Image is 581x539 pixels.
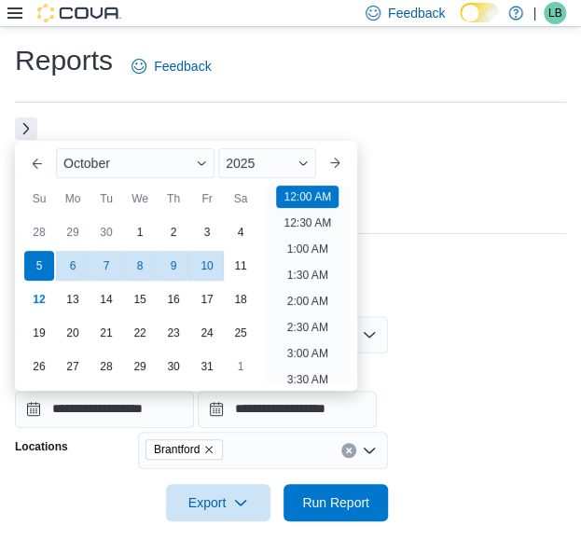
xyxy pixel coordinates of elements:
div: Sa [226,184,256,214]
div: Tu [91,184,121,214]
button: Export [166,484,270,521]
button: Run Report [284,484,388,521]
div: day-16 [159,284,188,314]
li: 2:30 AM [280,316,336,339]
button: Next month [320,148,350,178]
div: day-22 [125,318,155,348]
div: day-7 [91,251,121,281]
div: day-15 [125,284,155,314]
li: 1:00 AM [280,238,336,260]
span: Brantford [145,439,223,460]
span: LB [548,2,562,24]
div: day-9 [159,251,188,281]
div: Th [159,184,188,214]
span: Brantford [154,440,200,459]
input: Press the down key to enter a popover containing a calendar. Press the escape key to close the po... [15,391,194,428]
ul: Time [265,186,350,383]
img: Cova [37,4,121,22]
div: We [125,184,155,214]
div: day-3 [192,217,222,247]
div: day-21 [91,318,121,348]
div: day-13 [58,284,88,314]
div: day-11 [226,251,256,281]
div: day-29 [125,352,155,381]
div: day-12 [24,284,54,314]
div: Mo [58,184,88,214]
span: 2025 [226,156,255,171]
div: October, 2025 [22,215,257,383]
input: Dark Mode [460,3,499,22]
span: Export [177,484,259,521]
div: day-6 [58,251,88,281]
div: day-5 [24,251,54,281]
span: Feedback [388,4,445,22]
div: day-31 [192,352,222,381]
div: Su [24,184,54,214]
span: October [63,156,110,171]
div: day-25 [226,318,256,348]
button: Clear input [341,443,356,458]
div: Lori Burns [544,2,566,24]
div: day-27 [58,352,88,381]
p: | [533,2,536,24]
div: day-28 [91,352,121,381]
span: Feedback [154,57,211,76]
div: day-23 [159,318,188,348]
div: day-1 [226,352,256,381]
span: Run Report [302,493,369,512]
div: day-10 [192,251,222,281]
input: Press the down key to open a popover containing a calendar. [198,391,377,428]
h1: Reports [15,42,113,79]
button: Previous Month [22,148,52,178]
div: day-19 [24,318,54,348]
div: day-1 [125,217,155,247]
li: 12:00 AM [276,186,339,208]
div: day-4 [226,217,256,247]
div: day-17 [192,284,222,314]
div: Button. Open the month selector. October is currently selected. [56,148,214,178]
div: Button. Open the year selector. 2025 is currently selected. [218,148,316,178]
li: 3:30 AM [280,368,336,391]
div: day-29 [58,217,88,247]
label: Locations [15,439,68,454]
div: day-30 [159,352,188,381]
div: day-8 [125,251,155,281]
div: day-20 [58,318,88,348]
div: day-30 [91,217,121,247]
a: Feedback [124,48,218,85]
button: Next [15,117,37,140]
div: day-18 [226,284,256,314]
div: day-2 [159,217,188,247]
button: Open list of options [362,443,377,458]
div: day-24 [192,318,222,348]
div: day-28 [24,217,54,247]
button: Remove Brantford from selection in this group [203,444,214,455]
div: Fr [192,184,222,214]
div: day-14 [91,284,121,314]
li: 3:00 AM [280,342,336,365]
div: day-26 [24,352,54,381]
li: 1:30 AM [280,264,336,286]
li: 2:00 AM [280,290,336,312]
li: 12:30 AM [276,212,339,234]
span: Dark Mode [460,22,461,23]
